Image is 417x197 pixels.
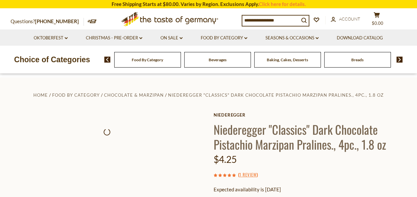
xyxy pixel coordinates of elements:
[238,171,258,178] span: ( )
[331,16,360,23] a: Account
[160,34,183,42] a: On Sale
[35,18,79,24] a: [PHONE_NUMBER]
[267,57,308,62] a: Baking, Cakes, Desserts
[367,12,387,28] button: $0.00
[168,92,384,98] a: Niederegger "Classics" Dark Chocolate Pistachio Marzipan Pralines., 4pc., 1.8 oz
[351,57,364,62] a: Breads
[214,112,407,118] a: Niederegger
[132,57,163,62] a: Food By Category
[214,185,407,194] p: Expected availability is [DATE]
[104,57,111,63] img: previous arrow
[52,92,100,98] a: Food By Category
[239,171,257,178] a: 1 Review
[372,21,383,26] span: $0.00
[104,92,164,98] a: Chocolate & Marzipan
[337,34,383,42] a: Download Catalog
[339,16,360,22] span: Account
[11,17,84,26] p: Questions?
[214,122,407,152] h1: Niederegger "Classics" Dark Chocolate Pistachio Marzipan Pralines., 4pc., 1.8 oz
[201,34,247,42] a: Food By Category
[265,34,319,42] a: Seasons & Occasions
[34,34,68,42] a: Oktoberfest
[214,154,237,165] span: $4.25
[259,1,306,7] a: Click here for details.
[33,92,48,98] a: Home
[209,57,226,62] a: Beverages
[86,34,142,42] a: Christmas - PRE-ORDER
[397,57,403,63] img: next arrow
